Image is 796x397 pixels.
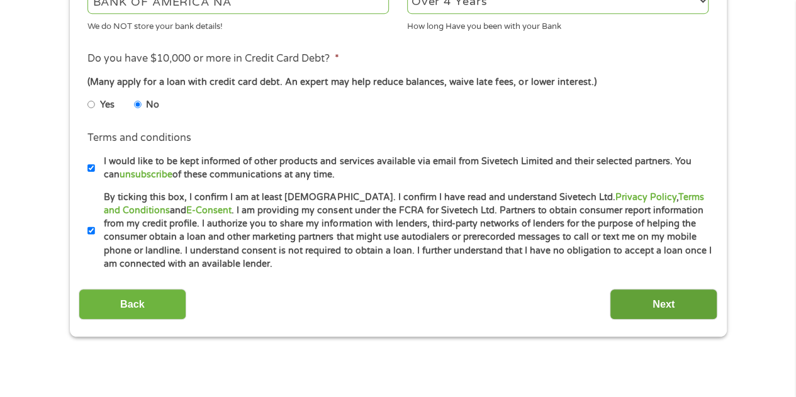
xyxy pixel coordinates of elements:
a: E-Consent [186,205,232,216]
div: We do NOT store your bank details! [87,16,389,33]
label: No [146,98,159,112]
a: Privacy Policy [615,192,676,203]
div: (Many apply for a loan with credit card debt. An expert may help reduce balances, waive late fees... [87,75,708,89]
label: Yes [100,98,115,112]
a: unsubscribe [120,169,172,180]
label: Do you have $10,000 or more in Credit Card Debt? [87,52,339,65]
a: Terms and Conditions [104,192,704,216]
label: I would like to be kept informed of other products and services available via email from Sivetech... [95,155,712,182]
label: By ticking this box, I confirm I am at least [DEMOGRAPHIC_DATA]. I confirm I have read and unders... [95,191,712,271]
input: Next [610,289,717,320]
div: How long Have you been with your Bank [407,16,709,33]
input: Back [79,289,186,320]
label: Terms and conditions [87,131,191,145]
